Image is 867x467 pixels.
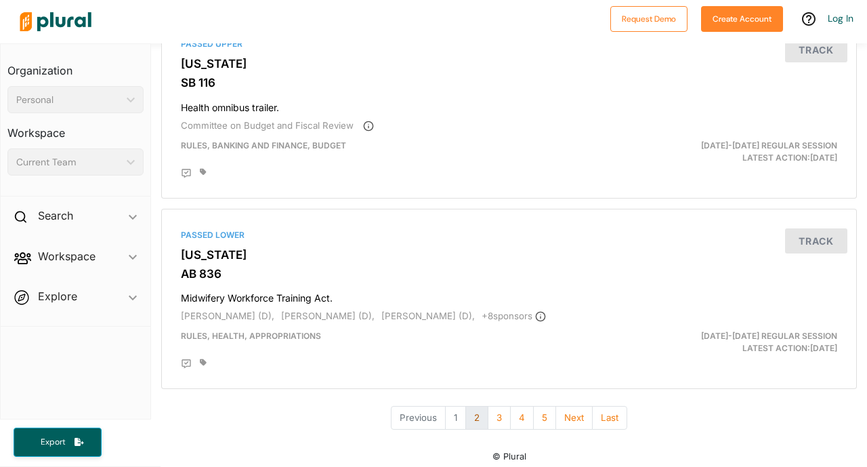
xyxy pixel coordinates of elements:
[610,11,688,25] a: Request Demo
[200,168,207,176] div: Add tags
[16,155,121,169] div: Current Team
[592,406,627,430] button: Last
[281,310,375,321] span: [PERSON_NAME] (D),
[701,331,837,341] span: [DATE]-[DATE] Regular Session
[181,57,837,70] h3: [US_STATE]
[14,428,102,457] button: Export
[622,140,847,164] div: Latest Action: [DATE]
[181,120,354,131] span: Committee on Budget and Fiscal Review
[785,228,847,253] button: Track
[31,436,75,448] span: Export
[510,406,534,430] button: 4
[200,359,207,367] div: Add tags
[701,140,837,150] span: [DATE]-[DATE] Regular Session
[16,93,121,107] div: Personal
[828,12,853,24] a: Log In
[181,331,321,341] span: Rules, Health, Appropriations
[482,310,546,321] span: + 8 sponsor s
[181,267,837,281] h3: AB 836
[181,168,192,179] div: Add Position Statement
[181,359,192,369] div: Add Position Statement
[181,96,837,114] h4: Health omnibus trailer.
[7,113,144,143] h3: Workspace
[492,451,526,462] small: © Plural
[7,51,144,81] h3: Organization
[622,330,847,354] div: Latest Action: [DATE]
[181,286,837,304] h4: Midwifery Workforce Training Act.
[701,6,783,32] button: Create Account
[610,6,688,32] button: Request Demo
[181,248,837,262] h3: [US_STATE]
[181,229,837,241] div: Passed Lower
[381,310,475,321] span: [PERSON_NAME] (D),
[181,76,837,89] h3: SB 116
[555,406,593,430] button: Next
[785,37,847,62] button: Track
[533,406,556,430] button: 5
[38,208,73,223] h2: Search
[488,406,511,430] button: 3
[701,11,783,25] a: Create Account
[181,140,346,150] span: Rules, Banking and Finance, Budget
[181,310,274,321] span: [PERSON_NAME] (D),
[465,406,488,430] button: 2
